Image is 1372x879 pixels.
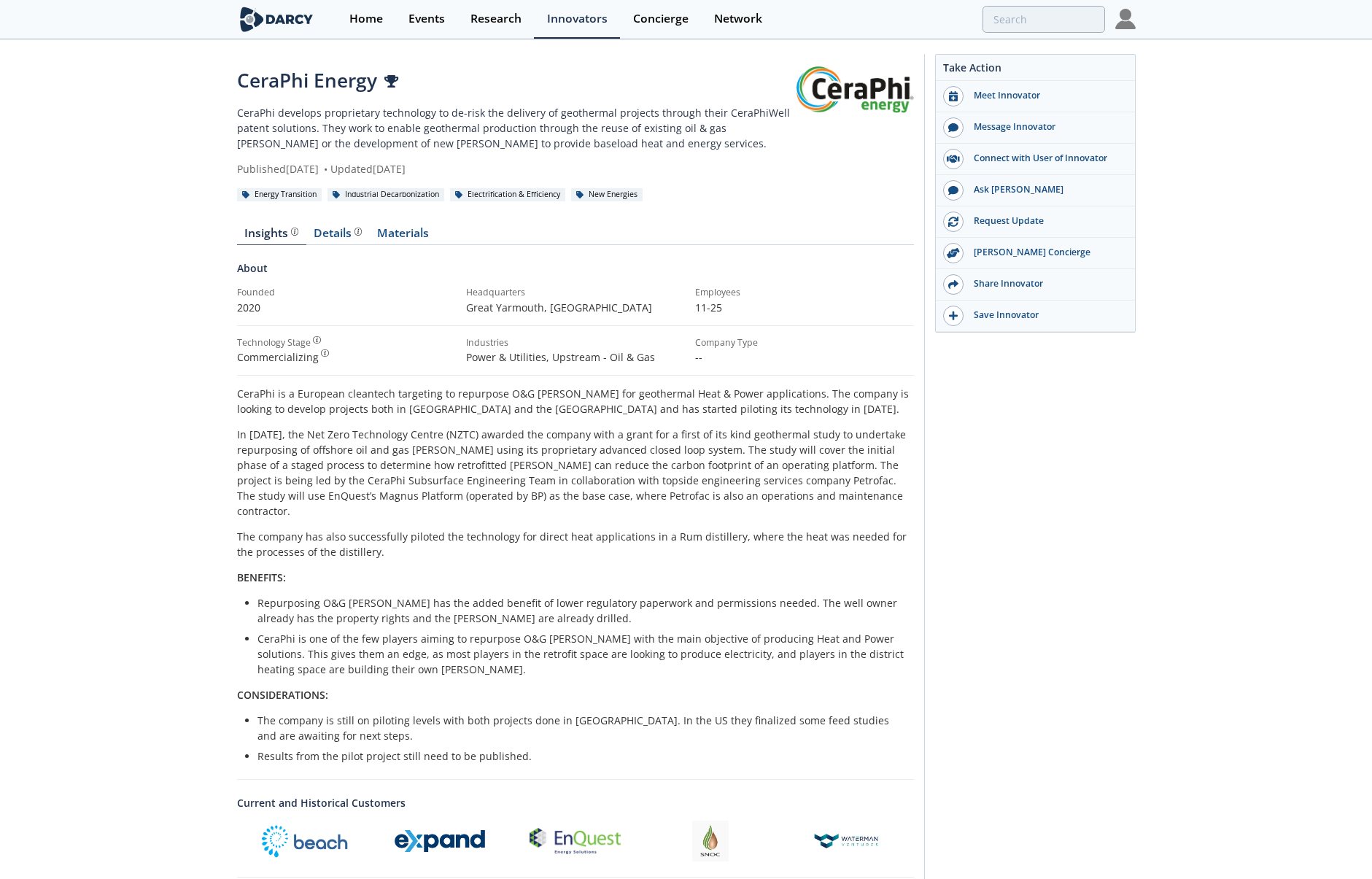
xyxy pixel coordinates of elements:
div: Industrial Decarbonization [328,188,445,201]
img: information.svg [313,336,321,344]
li: The company is still on piloting levels with both projects done in [GEOGRAPHIC_DATA]. In the US t... [257,713,904,743]
div: Research [470,13,522,25]
div: Share Innovator [964,277,1127,290]
div: Founded [237,286,456,299]
a: Details [306,228,370,245]
strong: BENEFITS: [237,570,286,584]
p: 11-25 [695,300,914,315]
div: Message Innovator [964,120,1127,133]
div: Events [408,13,445,25]
li: Results from the pilot project still need to be published. [257,748,904,764]
img: EnQuest [530,828,620,853]
div: Take Action [936,60,1135,81]
span: Power & Utilities, Upstream - Oil & Gas [466,350,655,364]
div: About [237,260,914,286]
div: Employees [695,286,914,299]
div: Save Innovator [964,309,1127,322]
p: Great Yarmouth , [GEOGRAPHIC_DATA] [466,300,685,315]
div: Concierge [633,13,689,25]
p: -- [695,349,914,365]
li: CeraPhi is one of the few players aiming to repurpose O&G [PERSON_NAME] with the main objective o... [257,631,904,677]
p: CeraPhi develops proprietary technology to de-risk the delivery of geothermal projects through th... [237,105,797,151]
div: Energy Transition [237,188,322,201]
p: CeraPhi is a European cleantech targeting to repurpose O&G [PERSON_NAME] for geothermal Heat & Po... [237,386,914,417]
div: Request Update [964,214,1127,228]
div: Industries [466,336,685,349]
div: [PERSON_NAME] Concierge [964,246,1127,259]
div: CeraPhi Energy [237,66,797,95]
a: Insights [237,228,306,245]
div: Connect with User of Innovator [964,152,1127,165]
div: Company Type [695,336,914,349]
div: Published [DATE] Updated [DATE] [237,161,797,177]
p: 2020 [237,300,456,315]
button: Save Innovator [936,301,1135,332]
img: Waterman Ventures [801,828,891,853]
img: Chesapeake (merged to form Expand Energy) [395,830,485,852]
li: Repurposing O&G [PERSON_NAME] has the added benefit of lower regulatory paperwork and permissions... [257,595,904,626]
div: Details [314,228,362,239]
iframe: chat widget [1311,821,1357,864]
p: In [DATE], the Net Zero Technology Centre (NZTC) awarded the company with a grant for a first of ... [237,427,914,519]
div: Headquarters [466,286,685,299]
a: Materials [370,228,437,245]
img: information.svg [321,349,329,357]
div: Network [714,13,762,25]
strong: CONSIDERATIONS: [237,688,328,702]
img: logo-wide.svg [237,7,317,32]
span: • [322,162,330,176]
div: Electrification & Efficiency [450,188,566,201]
a: Current and Historical Customers [237,795,914,810]
div: Insights [244,228,298,239]
div: New Energies [571,188,643,201]
div: Ask [PERSON_NAME] [964,183,1127,196]
img: Beach Energy [259,823,349,859]
div: Commercializing [237,349,456,365]
img: Profile [1115,9,1136,29]
input: Advanced Search [983,6,1105,33]
div: Innovators [547,13,608,25]
img: Sharjah National Oil Corporation [692,821,729,861]
div: Meet Innovator [964,89,1127,102]
img: information.svg [291,228,299,236]
div: Home [349,13,383,25]
img: information.svg [354,228,363,236]
p: The company has also successfully piloted the technology for direct heat applications in a Rum di... [237,529,914,559]
div: Technology Stage [237,336,311,349]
